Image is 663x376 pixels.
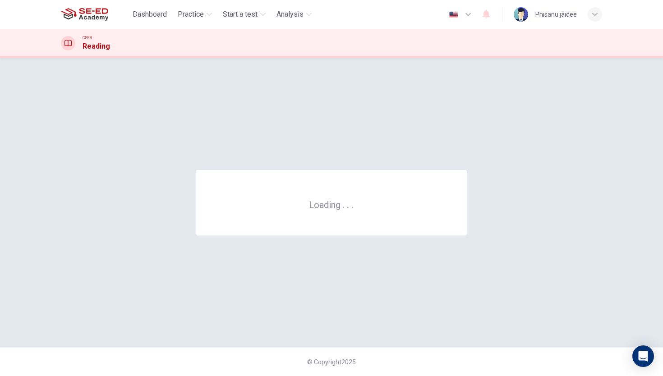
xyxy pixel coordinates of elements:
button: Dashboard [129,6,170,23]
button: Analysis [273,6,315,23]
span: © Copyright 2025 [307,358,356,366]
h6: . [346,196,350,211]
img: Profile picture [514,7,528,22]
span: Start a test [223,9,258,20]
span: Analysis [276,9,304,20]
h1: Reading [83,41,110,52]
span: CEFR [83,35,92,41]
img: SE-ED Academy logo [61,5,108,23]
span: Dashboard [133,9,167,20]
div: Phisanu jaidee [535,9,577,20]
h6: Loading [309,199,354,210]
button: Practice [174,6,216,23]
div: Open Intercom Messenger [632,345,654,367]
span: Practice [178,9,204,20]
h6: . [342,196,345,211]
h6: . [351,196,354,211]
a: SE-ED Academy logo [61,5,129,23]
img: en [448,11,459,18]
button: Start a test [219,6,269,23]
